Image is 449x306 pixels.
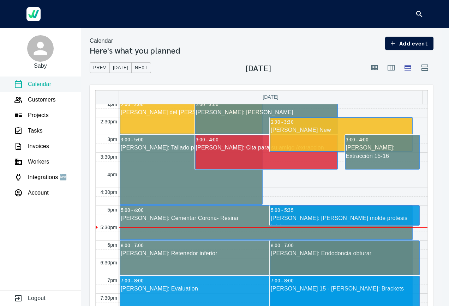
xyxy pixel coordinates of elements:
span: 7:30pm [100,295,117,301]
span: Add event [391,38,428,48]
a: Customers [14,96,56,104]
span: 5:00 - 6:00 [121,207,143,213]
button: Month [366,59,383,76]
span: 3:00 - 4:00 [196,136,218,142]
span: 3:00 - 4:00 [346,136,369,142]
span: 5:30pm [100,225,117,230]
p: Invoices [28,142,49,151]
div: [PERSON_NAME]: Tallado piezas 6, 8 provisionales [120,143,262,152]
span: 5pm [107,207,117,213]
span: 6:00 - 7:00 [271,242,293,248]
p: Calendar [90,37,113,45]
p: Saby [34,62,47,70]
div: [PERSON_NAME]: Cementar Corona- Resina [120,214,412,222]
span: Next [135,64,148,72]
div: [PERSON_NAME] New [270,126,412,134]
div: [PERSON_NAME]: [PERSON_NAME] [196,108,337,117]
p: Logout [28,294,46,302]
span: 4pm [107,172,117,177]
span: 7pm [107,277,117,283]
div: [PERSON_NAME]: Evaluation [120,284,412,293]
a: Werkgo Logo [21,4,46,25]
div: [PERSON_NAME] 15 - [PERSON_NAME]: Brackets [270,284,419,293]
p: Account [28,189,49,197]
span: [DATE] [263,94,279,100]
div: [PERSON_NAME]: Endodoncia obturar [270,249,419,258]
button: [DATE] [109,62,132,73]
div: [PERSON_NAME] del [PERSON_NAME] [120,108,262,117]
span: 2pm [107,101,117,107]
a: Tasks [14,127,43,135]
div: [PERSON_NAME]: Retenedor inferior [120,249,412,258]
p: Projects [28,111,49,120]
img: Werkgo Logo [26,7,41,21]
span: 7:00 - 8:00 [271,277,293,283]
span: 2:30pm [100,119,117,124]
span: Prev [93,64,106,72]
span: 3pm [107,136,117,142]
button: Day [400,59,417,76]
span: 2:00 - 3:00 [121,101,143,107]
div: [PERSON_NAME]: [PERSON_NAME] molde protesis total [270,214,419,231]
div: [PERSON_NAME]: Extracción 15-16 [346,143,419,160]
span: 7:00 - 8:00 [121,277,143,283]
nav: breadcrumb [90,37,180,45]
p: Workers [28,158,49,166]
a: Calendar [14,80,51,88]
button: Week [383,59,400,76]
a: Invoices [14,142,49,151]
span: 6:30pm [100,260,117,265]
span: 6:00 - 7:00 [121,242,143,248]
a: Integrations 🆕 [14,173,67,182]
span: 3:30pm [100,154,117,160]
a: Account [14,189,49,197]
span: 4:30pm [100,189,117,195]
p: Tasks [28,127,43,135]
div: [PERSON_NAME]: Cita para su amigo /extraccion [196,143,337,152]
span: 2:30 - 3:30 [271,118,293,125]
span: 6pm [107,242,117,248]
p: Integrations 🆕 [28,173,67,182]
span: 5:00 - 5:35 [271,207,293,213]
button: Add event [385,37,433,50]
h3: Here's what you planned [90,45,180,55]
h3: [DATE] [246,63,271,73]
a: Projects [14,111,49,120]
span: 2:00 - 3:00 [196,101,218,107]
a: Workers [14,158,49,166]
button: Prev [90,62,110,73]
span: [DATE] [113,64,128,72]
span: 3:00 - 5:00 [121,136,143,142]
button: Next [131,62,151,73]
button: Agenda [417,59,433,76]
p: Customers [28,96,56,104]
p: Calendar [28,80,51,88]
